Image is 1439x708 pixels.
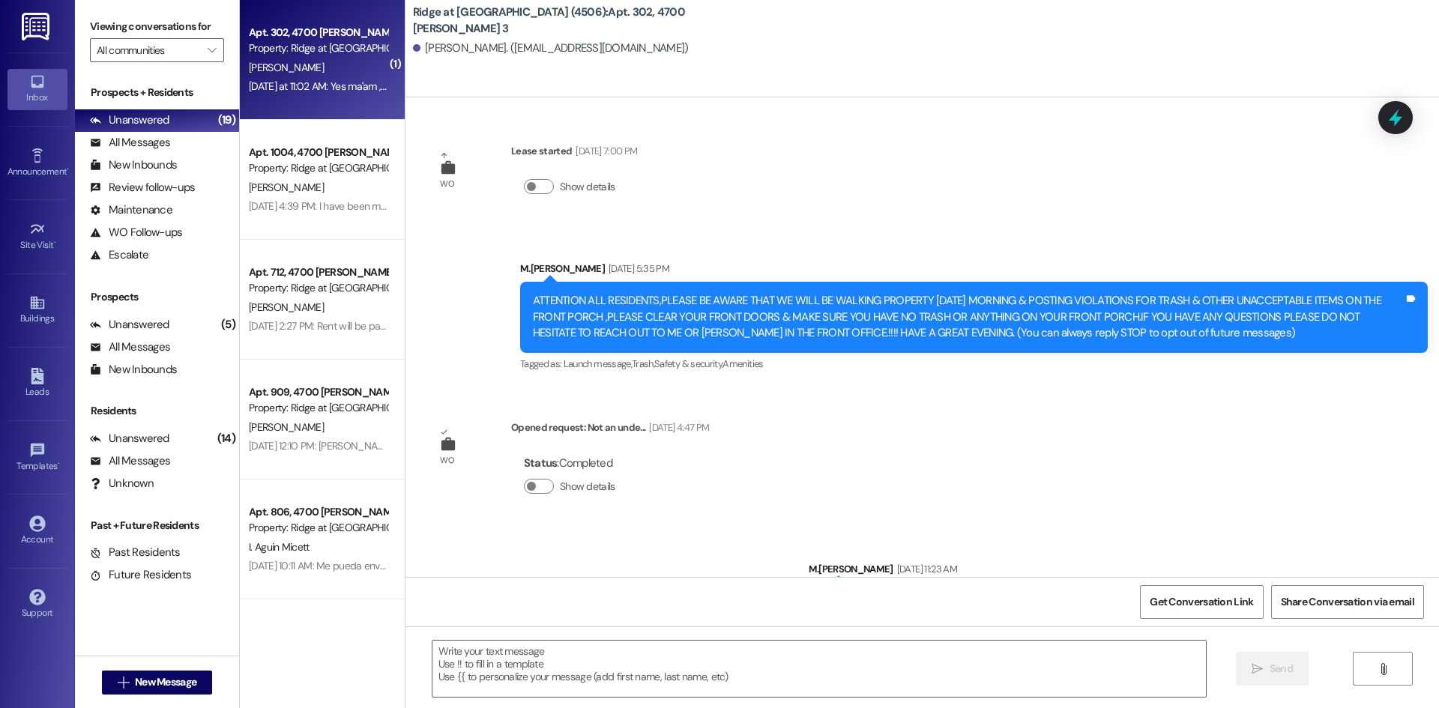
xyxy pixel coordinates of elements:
div: Unanswered [90,431,169,447]
div: Maintenance [90,202,172,218]
div: Prospects [75,289,239,305]
div: Apt. 909, 4700 [PERSON_NAME] 9 [249,384,387,400]
span: [PERSON_NAME] [249,181,324,194]
div: [DATE] 5:35 PM [605,261,669,276]
button: New Message [102,671,213,695]
div: Residents [75,403,239,419]
div: WO Follow-ups [90,225,182,240]
i:  [1252,663,1263,675]
button: Share Conversation via email [1271,585,1424,619]
label: Show details [560,179,615,195]
b: Status [524,456,558,471]
div: Apt. 1004, 4700 [PERSON_NAME] 10 [249,145,387,160]
a: Support [7,584,67,625]
div: (19) [214,109,239,132]
div: Unanswered [90,317,169,333]
div: [PERSON_NAME]. ([EMAIL_ADDRESS][DOMAIN_NAME]) [413,40,689,56]
div: ATTENTION ALL RESIDENTS,PLEASE BE AWARE THAT WE WILL BE WALKING PROPERTY [DATE] MORNING & POSTING... [533,293,1404,341]
span: Safety & security , [654,357,722,370]
input: All communities [97,38,200,62]
div: All Messages [90,453,170,469]
div: Unanswered [90,112,169,128]
button: Get Conversation Link [1140,585,1263,619]
a: Site Visit • [7,217,67,257]
div: [DATE] 4:47 PM [645,420,709,435]
div: Tagged as: [520,353,1428,375]
div: Past + Future Residents [75,518,239,533]
label: Viewing conversations for [90,15,224,38]
i:  [208,44,216,56]
div: [DATE] at 11:02 AM: Yes ma'am , I will make sure to notify you if anything goes wrong or I have a... [249,79,1201,93]
div: Review follow-ups [90,180,195,196]
div: Opened request: Not an unde... [511,420,709,441]
div: WO [440,453,454,468]
div: Unknown [90,476,154,491]
span: [PERSON_NAME] [249,300,324,314]
div: : Completed [524,452,621,475]
div: Property: Ridge at [GEOGRAPHIC_DATA] (4506) [249,280,387,296]
div: All Messages [90,135,170,151]
a: Account [7,511,67,551]
div: [DATE] 11:23 AM [893,561,957,577]
div: (5) [217,313,239,336]
span: Trash , [632,357,654,370]
span: I. Aguin Micett [249,540,310,554]
div: Future Residents [90,567,191,583]
span: • [54,237,56,248]
span: [PERSON_NAME] [249,61,324,74]
div: All Messages [90,339,170,355]
div: New Inbounds [90,157,177,173]
div: Property: Ridge at [GEOGRAPHIC_DATA] (4506) [249,160,387,176]
div: Lease started [511,143,637,164]
div: Property: Ridge at [GEOGRAPHIC_DATA] (4506) [249,40,387,56]
span: • [58,459,60,469]
span: • [67,164,69,175]
span: Amenities [722,357,763,370]
div: M.[PERSON_NAME] [520,261,1428,282]
div: M.[PERSON_NAME] [809,561,1429,582]
label: Show details [560,479,615,494]
a: Templates • [7,438,67,478]
div: Apt. 712, 4700 [PERSON_NAME] 7 [249,264,387,280]
i:  [1378,663,1389,675]
b: Ridge at [GEOGRAPHIC_DATA] (4506): Apt. 302, 4700 [PERSON_NAME] 3 [413,4,713,37]
span: Get Conversation Link [1150,594,1253,610]
div: Apt. 302, 4700 [PERSON_NAME] 3 [249,25,387,40]
a: Leads [7,363,67,404]
i:  [118,677,129,689]
div: Apt. 806, 4700 [PERSON_NAME] 8 [249,504,387,520]
a: Inbox [7,69,67,109]
div: Property: Ridge at [GEOGRAPHIC_DATA] (4506) [249,400,387,416]
img: ResiDesk Logo [22,13,52,40]
div: New Inbounds [90,362,177,378]
div: [DATE] 7:00 PM [572,143,637,159]
div: WO [440,176,454,192]
a: Buildings [7,290,67,330]
div: [DATE] 12:10 PM: [PERSON_NAME] this is [PERSON_NAME] at the ridge in unit #909 is it to late to r... [249,439,812,453]
div: (14) [214,427,239,450]
span: Launch message , [564,357,632,370]
div: Property: Ridge at [GEOGRAPHIC_DATA] (4506) [249,520,387,536]
div: Past Residents [90,545,181,560]
div: Escalate [90,247,148,263]
div: Prospects + Residents [75,85,239,100]
span: New Message [135,674,196,690]
div: [DATE] 10:11 AM: Me pueda enviar la aplicación desbloqueada para realizar el pago por favor [249,559,645,572]
span: Share Conversation via email [1281,594,1414,610]
button: Send [1236,652,1309,686]
span: Send [1270,661,1293,677]
span: [PERSON_NAME] [249,420,324,434]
